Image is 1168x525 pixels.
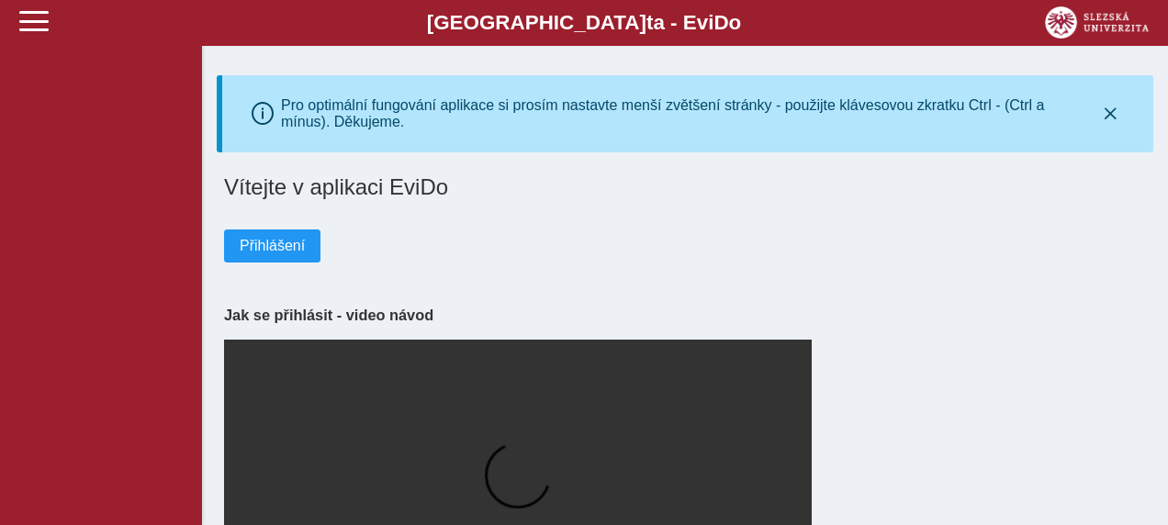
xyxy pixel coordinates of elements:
div: Pro optimální fungování aplikace si prosím nastavte menší zvětšení stránky - použijte klávesovou ... [281,97,1097,130]
h3: Jak se přihlásit - video návod [224,307,1146,324]
span: Přihlášení [240,238,305,254]
button: Přihlášení [224,229,320,262]
span: t [646,11,653,34]
h1: Vítejte v aplikaci EviDo [224,174,1146,200]
img: logo_web_su.png [1045,6,1149,39]
b: [GEOGRAPHIC_DATA] a - Evi [55,11,1113,35]
span: o [729,11,742,34]
span: D [713,11,728,34]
